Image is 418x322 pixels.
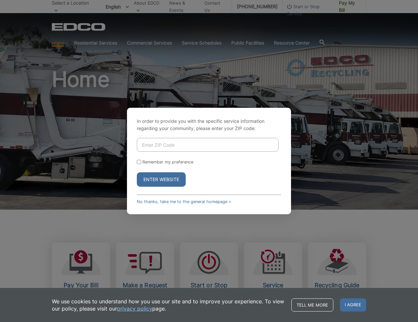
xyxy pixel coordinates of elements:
p: In order to provide you with the specific service information regarding your community, please en... [137,118,281,132]
input: Enter ZIP Code [137,138,279,152]
button: Enter Website [137,172,186,187]
label: Remember my preference [142,160,193,164]
a: privacy policy [117,305,152,312]
a: Tell me more [291,298,333,312]
a: No thanks, take me to the general homepage > [137,199,231,204]
p: We use cookies to understand how you use our site and to improve your experience. To view our pol... [52,298,285,312]
span: I agree [340,298,366,312]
